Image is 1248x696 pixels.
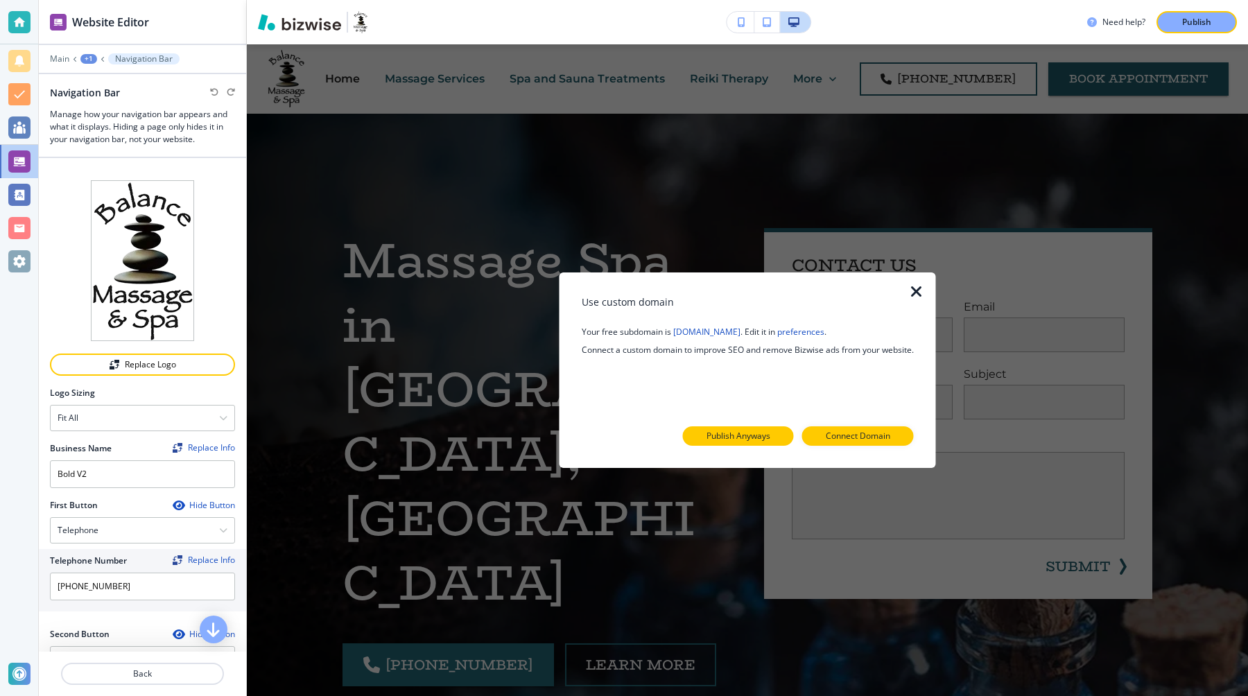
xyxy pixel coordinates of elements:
h2: Logo Sizing [50,387,95,399]
button: +1 [80,54,97,64]
h2: Business Name [50,442,112,455]
div: Replace Logo [51,360,234,369]
img: editor icon [50,14,67,31]
h2: Telephone Number [50,555,127,567]
img: Replace [110,360,119,369]
h2: Second Button [50,628,110,641]
p: Publish [1182,16,1211,28]
button: Main [50,54,69,64]
h4: Fit all [58,412,78,424]
img: logo [91,180,194,341]
img: Bizwise Logo [258,14,341,31]
span: Find and replace this information across Bizwise [173,555,235,566]
h3: Manage how your navigation bar appears and what it displays. Hiding a page only hides it in your ... [50,108,235,146]
img: Replace [173,555,182,565]
h2: First Button [50,499,98,512]
button: Back [61,663,224,685]
input: Ex. 561-222-1111 [50,573,235,600]
button: Publish [1156,11,1237,33]
img: Replace [173,443,182,453]
button: Navigation Bar [108,53,180,64]
button: Hide Button [173,629,235,640]
div: Replace Info [173,555,235,565]
img: Your Logo [354,11,367,33]
h4: Your free subdomain is . Edit it in . Connect a custom domain to improve SEO and remove Bizwise a... [582,326,914,356]
h4: Telephone [58,524,98,537]
h3: Need help? [1102,16,1145,28]
button: ReplaceReplace Logo [50,354,235,376]
span: Find and replace this information across Bizwise [173,443,235,454]
p: Navigation Bar [115,54,173,64]
p: Connect Domain [826,430,890,442]
div: preferences [777,326,824,338]
button: Publish Anyways [683,426,794,446]
h2: Website Editor [72,14,149,31]
p: Back [62,668,223,680]
p: Publish Anyways [707,430,770,442]
a: [DOMAIN_NAME] [673,326,740,338]
button: Hide Button [173,500,235,511]
button: Connect Domain [802,426,914,446]
h2: Navigation Bar [50,85,120,100]
div: Replace Info [173,443,235,453]
button: ReplaceReplace Info [173,555,235,565]
button: ReplaceReplace Info [173,443,235,453]
h3: Use custom domain [582,295,914,309]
